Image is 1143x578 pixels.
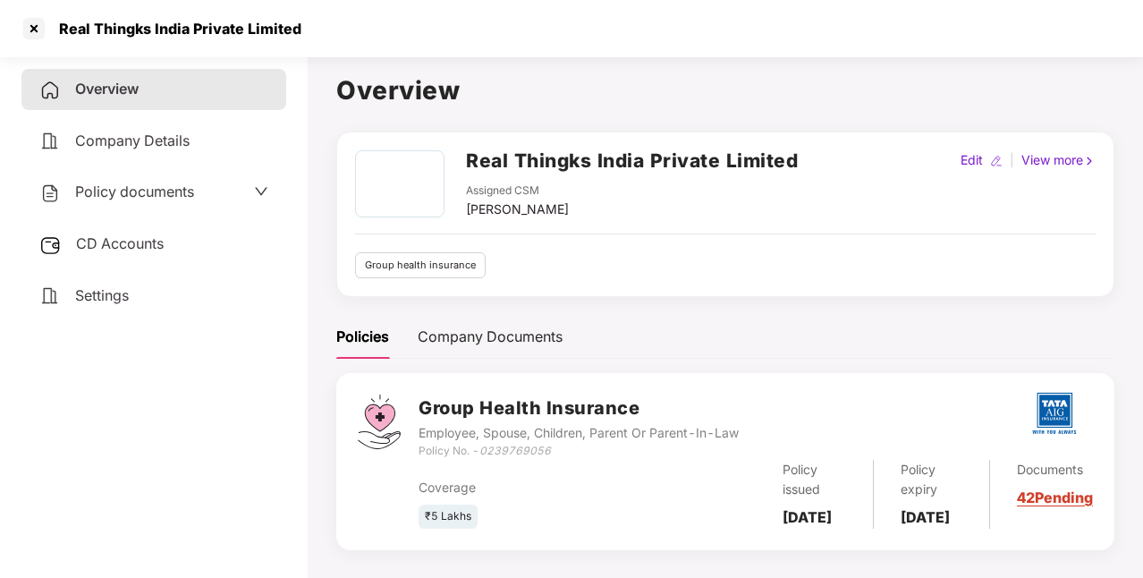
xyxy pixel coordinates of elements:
[39,131,61,152] img: svg+xml;base64,PHN2ZyB4bWxucz0iaHR0cDovL3d3dy53My5vcmcvMjAwMC9zdmciIHdpZHRoPSIyNCIgaGVpZ2h0PSIyNC...
[419,478,643,497] div: Coverage
[419,505,478,529] div: ₹5 Lakhs
[358,395,401,449] img: svg+xml;base64,PHN2ZyB4bWxucz0iaHR0cDovL3d3dy53My5vcmcvMjAwMC9zdmciIHdpZHRoPSI0Ny43MTQiIGhlaWdodD...
[901,460,962,499] div: Policy expiry
[1018,150,1099,170] div: View more
[75,132,190,149] span: Company Details
[990,155,1003,167] img: editIcon
[957,150,986,170] div: Edit
[419,395,739,422] h3: Group Health Insurance
[39,234,62,256] img: svg+xml;base64,PHN2ZyB3aWR0aD0iMjUiIGhlaWdodD0iMjQiIHZpZXdCb3g9IjAgMCAyNSAyNCIgZmlsbD0ibm9uZSIgeG...
[1023,382,1086,445] img: tatag.png
[76,234,164,252] span: CD Accounts
[783,508,832,526] b: [DATE]
[466,146,798,175] h2: Real Thingks India Private Limited
[336,71,1114,110] h1: Overview
[901,508,950,526] b: [DATE]
[418,326,563,348] div: Company Documents
[466,183,569,200] div: Assigned CSM
[1083,155,1096,167] img: rightIcon
[1017,460,1093,480] div: Documents
[1017,489,1093,506] a: 42 Pending
[75,80,139,98] span: Overview
[419,443,739,460] div: Policy No. -
[39,285,61,307] img: svg+xml;base64,PHN2ZyB4bWxucz0iaHR0cDovL3d3dy53My5vcmcvMjAwMC9zdmciIHdpZHRoPSIyNCIgaGVpZ2h0PSIyNC...
[75,286,129,304] span: Settings
[419,423,739,443] div: Employee, Spouse, Children, Parent Or Parent-In-Law
[48,20,301,38] div: Real Thingks India Private Limited
[254,184,268,199] span: down
[75,183,194,200] span: Policy documents
[1006,150,1018,170] div: |
[336,326,389,348] div: Policies
[479,444,551,457] i: 0239769056
[783,460,845,499] div: Policy issued
[466,200,569,219] div: [PERSON_NAME]
[39,183,61,204] img: svg+xml;base64,PHN2ZyB4bWxucz0iaHR0cDovL3d3dy53My5vcmcvMjAwMC9zdmciIHdpZHRoPSIyNCIgaGVpZ2h0PSIyNC...
[39,80,61,101] img: svg+xml;base64,PHN2ZyB4bWxucz0iaHR0cDovL3d3dy53My5vcmcvMjAwMC9zdmciIHdpZHRoPSIyNCIgaGVpZ2h0PSIyNC...
[355,252,486,278] div: Group health insurance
